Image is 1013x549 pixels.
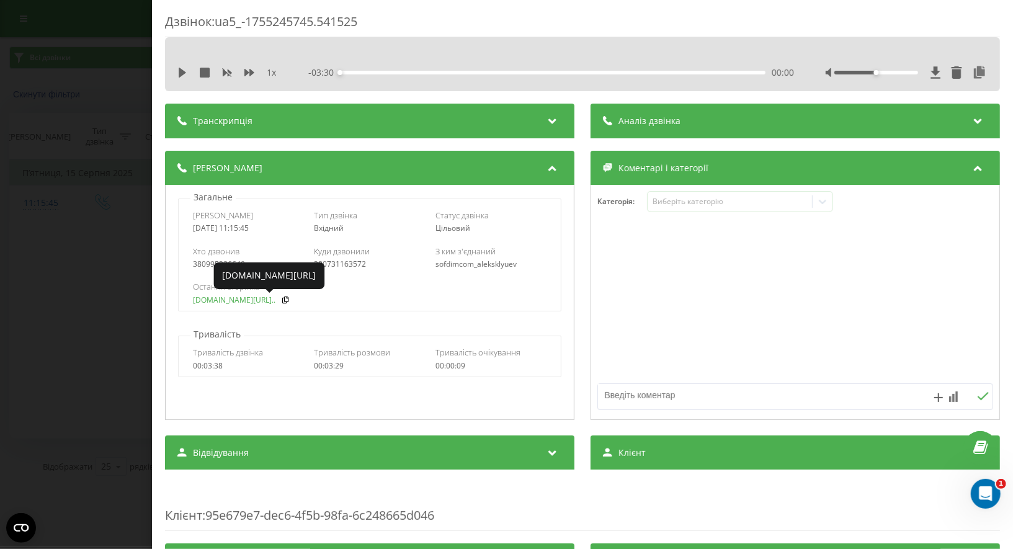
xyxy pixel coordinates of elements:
[314,260,425,269] div: 380731163572
[314,210,357,221] span: Тип дзвінка
[193,115,252,127] span: Транскрипція
[435,210,489,221] span: Статус дзвінка
[308,66,340,79] span: - 03:30
[618,447,646,459] span: Клієнт
[772,66,794,79] span: 00:00
[193,224,304,233] div: [DATE] 11:15:45
[6,513,36,543] button: Open CMP widget
[165,507,202,524] span: Клієнт
[435,362,547,370] div: 00:00:09
[435,347,520,358] span: Тривалість очікування
[193,296,275,305] a: [DOMAIN_NAME][URL]..
[190,328,244,341] p: Тривалість
[618,162,708,174] span: Коментарі і категорії
[874,70,879,75] div: Accessibility label
[597,197,647,206] h4: Категорія :
[435,260,547,269] div: sofdimcom_aleksklyuev
[193,210,253,221] span: [PERSON_NAME]
[971,479,1001,509] iframe: Intercom live chat
[337,70,342,75] div: Accessibility label
[165,13,1000,37] div: Дзвінок : ua5_-1755245745.541525
[190,191,236,203] p: Загальне
[314,246,370,257] span: Куди дзвонили
[314,223,344,233] span: Вхідний
[165,482,1000,531] div: : 95e679e7-dec6-4f5b-98fa-6c248665d046
[267,66,276,79] span: 1 x
[314,362,425,370] div: 00:03:29
[193,162,262,174] span: [PERSON_NAME]
[193,281,259,292] span: Остання сторінка
[222,269,316,282] div: [DOMAIN_NAME][URL]
[435,246,496,257] span: З ким з'єднаний
[653,197,808,207] div: Виберіть категорію
[193,447,249,459] span: Відвідування
[435,223,470,233] span: Цільовий
[193,362,304,370] div: 00:03:38
[193,246,239,257] span: Хто дзвонив
[193,347,263,358] span: Тривалість дзвінка
[618,115,681,127] span: Аналіз дзвінка
[314,347,390,358] span: Тривалість розмови
[193,260,304,269] div: 380995326649
[996,479,1006,489] span: 1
